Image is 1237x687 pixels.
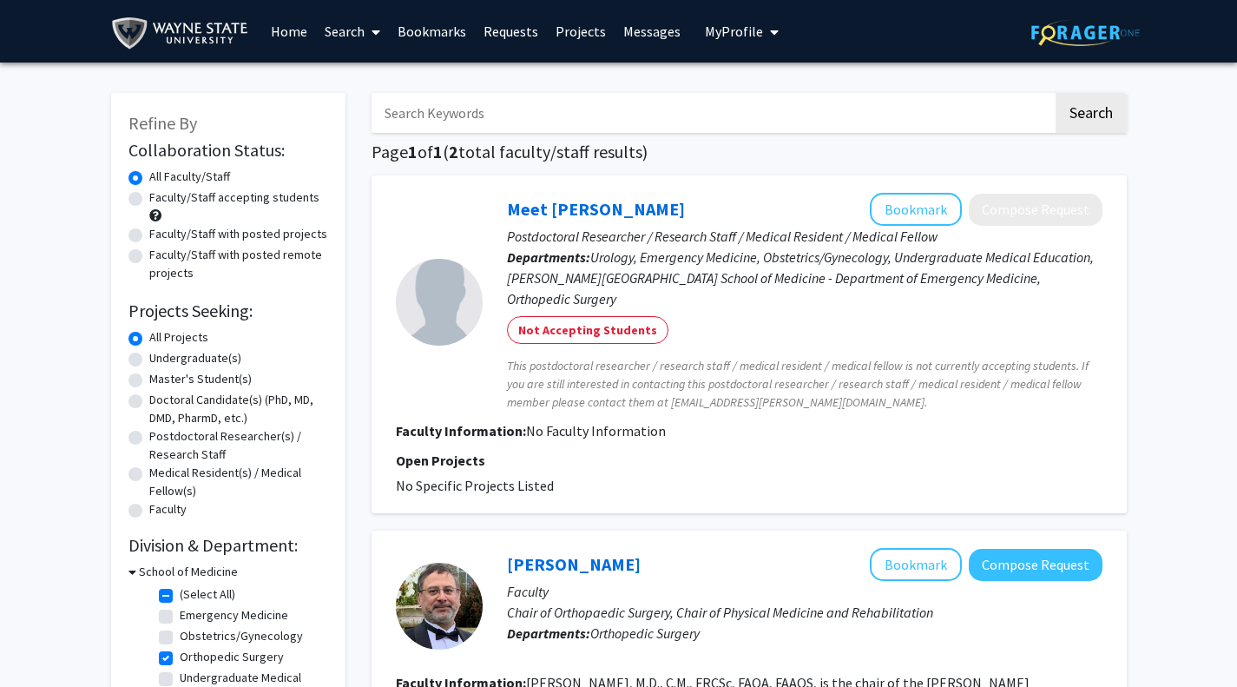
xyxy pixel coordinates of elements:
input: Search Keywords [372,93,1053,133]
label: Emergency Medicine [180,606,288,624]
label: Faculty/Staff with posted remote projects [149,246,328,282]
label: Master's Student(s) [149,370,252,388]
h2: Projects Seeking: [128,301,328,321]
button: Compose Request to Rahul Vaidya [969,549,1102,581]
a: Home [262,1,316,62]
label: Faculty/Staff accepting students [149,188,319,207]
h2: Division & Department: [128,535,328,556]
h3: School of Medicine [139,563,238,581]
a: Messages [615,1,689,62]
p: Postdoctoral Researcher / Research Staff / Medical Resident / Medical Fellow [507,226,1102,247]
button: Add Meet Patel to Bookmarks [870,193,962,226]
label: Faculty [149,500,187,519]
b: Departments: [507,248,590,266]
a: Bookmarks [389,1,475,62]
label: All Faculty/Staff [149,168,230,186]
b: Departments: [507,624,590,642]
span: This postdoctoral researcher / research staff / medical resident / medical fellow is not currentl... [507,357,1102,412]
label: Doctoral Candidate(s) (PhD, MD, DMD, PharmD, etc.) [149,391,328,427]
label: Postdoctoral Researcher(s) / Research Staff [149,427,328,464]
a: Requests [475,1,547,62]
label: Orthopedic Surgery [180,648,284,666]
span: No Specific Projects Listed [396,477,554,494]
label: Undergraduate(s) [149,349,241,367]
p: Open Projects [396,450,1102,471]
mat-chip: Not Accepting Students [507,316,668,344]
img: Wayne State University Logo [111,14,256,53]
iframe: Chat [13,609,74,674]
span: 1 [408,141,418,162]
a: [PERSON_NAME] [507,553,641,575]
button: Add Rahul Vaidya to Bookmarks [870,548,962,581]
b: Faculty Information: [396,422,526,439]
label: Medical Resident(s) / Medical Fellow(s) [149,464,328,500]
a: Search [316,1,389,62]
button: Search [1056,93,1127,133]
label: (Select All) [180,585,235,604]
span: My Profile [705,23,763,40]
span: 2 [449,141,458,162]
button: Compose Request to Meet Patel [969,194,1102,226]
label: All Projects [149,328,208,347]
span: Urology, Emergency Medicine, Obstetrics/Gynecology, Undergraduate Medical Education, [PERSON_NAME... [507,248,1094,307]
span: 1 [433,141,443,162]
h2: Collaboration Status: [128,140,328,161]
label: Faculty/Staff with posted projects [149,225,327,243]
p: Chair of Orthopaedic Surgery, Chair of Physical Medicine and Rehabilitation [507,602,1102,623]
span: No Faculty Information [526,422,666,439]
a: Projects [547,1,615,62]
span: Refine By [128,112,197,134]
p: Faculty [507,581,1102,602]
label: Obstetrics/Gynecology [180,627,303,645]
a: Meet [PERSON_NAME] [507,198,685,220]
img: ForagerOne Logo [1031,19,1140,46]
span: Orthopedic Surgery [590,624,700,642]
h1: Page of ( total faculty/staff results) [372,142,1127,162]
